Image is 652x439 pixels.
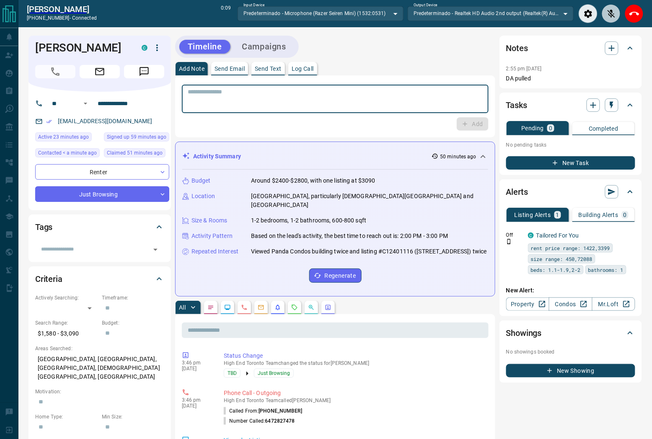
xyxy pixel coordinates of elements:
p: Areas Searched: [35,345,164,352]
p: Number Called: [224,417,295,425]
div: Fri Sep 12 2025 [35,148,100,160]
h2: Tags [35,220,52,234]
p: Off [506,231,523,239]
svg: Emails [258,304,264,311]
p: Activity Pattern [191,232,233,240]
p: 0 [624,212,627,218]
p: Actively Searching: [35,294,98,302]
div: Criteria [35,269,164,289]
h2: Notes [506,41,528,55]
h1: [PERSON_NAME] [35,41,129,54]
svg: Notes [207,304,214,311]
a: [EMAIL_ADDRESS][DOMAIN_NAME] [58,118,153,124]
p: High End Toronto Team called [PERSON_NAME] [224,398,485,403]
div: Predeterminado - Realtek HD Audio 2nd output (Realtek(R) Audio) [408,6,574,21]
svg: Push Notification Only [506,239,512,245]
div: Alerts [506,182,635,202]
div: condos.ca [528,232,534,238]
svg: Calls [241,304,248,311]
h2: Showings [506,326,542,340]
p: Building Alerts [579,212,618,218]
div: Audio Settings [579,4,598,23]
h2: [PERSON_NAME] [27,4,97,14]
span: connected [72,15,97,21]
p: 0:09 [221,4,231,23]
p: Listing Alerts [515,212,551,218]
h2: Tasks [506,98,527,112]
p: Around $2400-$2800, with one listing at $3090 [251,176,375,185]
p: Location [191,192,215,201]
a: Condos [549,297,592,311]
span: beds: 1.1-1.9,2-2 [531,266,581,274]
p: 3:46 pm [182,360,211,366]
span: bathrooms: 1 [588,266,624,274]
span: Claimed 51 minutes ago [107,149,163,157]
span: [PHONE_NUMBER] [259,408,302,414]
div: condos.ca [142,45,147,51]
p: Send Text [255,66,282,72]
p: 50 minutes ago [440,153,476,160]
p: [DATE] [182,403,211,409]
p: Budget: [102,319,164,327]
svg: Agent Actions [325,304,331,311]
p: 2:55 pm [DATE] [506,66,542,72]
a: Tailored For You [536,232,579,239]
span: Active 23 minutes ago [38,133,89,141]
a: Property [506,297,549,311]
h2: Criteria [35,272,62,286]
span: TBD [228,369,237,377]
p: 3:46 pm [182,397,211,403]
p: [GEOGRAPHIC_DATA], particularly [DEMOGRAPHIC_DATA][GEOGRAPHIC_DATA] and [GEOGRAPHIC_DATA] [251,192,488,209]
p: Min Size: [102,413,164,421]
div: Tags [35,217,164,237]
p: Budget [191,176,211,185]
p: Search Range: [35,319,98,327]
p: Activity Summary [193,152,241,161]
p: Timeframe: [102,294,164,302]
p: $1,580 - $3,090 [35,327,98,341]
span: Email [80,65,120,78]
div: Just Browsing [35,186,169,202]
p: 1 [556,212,559,218]
svg: Requests [291,304,298,311]
div: Fri Sep 12 2025 [104,148,169,160]
p: Phone Call - Outgoing [224,389,485,398]
p: Based on the lead's activity, the best time to reach out is: 2:00 PM - 3:00 PM [251,232,448,240]
button: Timeline [179,40,230,54]
p: No showings booked [506,348,635,356]
button: Campaigns [234,40,295,54]
p: Send Email [215,66,245,72]
span: Contacted < a minute ago [38,149,97,157]
svg: Lead Browsing Activity [224,304,231,311]
div: Predeterminado - Microphone (Razer Seiren Mini) (1532:0531) [238,6,404,21]
p: No pending tasks [506,139,635,151]
span: size range: 450,72088 [531,255,592,263]
p: Log Call [292,66,314,72]
p: 1-2 bedrooms, 1-2 bathrooms, 600-800 sqft [251,216,366,225]
p: 0 [549,125,552,131]
div: Unmute [602,4,621,23]
p: All [179,305,186,310]
svg: Email Verified [46,119,52,124]
div: Tasks [506,95,635,115]
div: Renter [35,164,169,180]
label: Input Device [243,3,265,8]
span: Just Browsing [258,369,290,377]
button: New Showing [506,364,635,377]
span: Message [124,65,164,78]
div: Fri Sep 12 2025 [104,132,169,144]
p: Add Note [179,66,204,72]
div: Activity Summary50 minutes ago [182,149,488,164]
p: High End Toronto Team changed the status for [PERSON_NAME] [224,360,485,366]
p: Size & Rooms [191,216,228,225]
div: Notes [506,38,635,58]
svg: Listing Alerts [274,304,281,311]
h2: Alerts [506,185,528,199]
p: New Alert: [506,286,635,295]
p: Pending [521,125,544,131]
p: Repeated Interest [191,247,238,256]
label: Output Device [414,3,437,8]
p: Home Type: [35,413,98,421]
p: [DATE] [182,366,211,372]
span: rent price range: 1422,3399 [531,244,610,252]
